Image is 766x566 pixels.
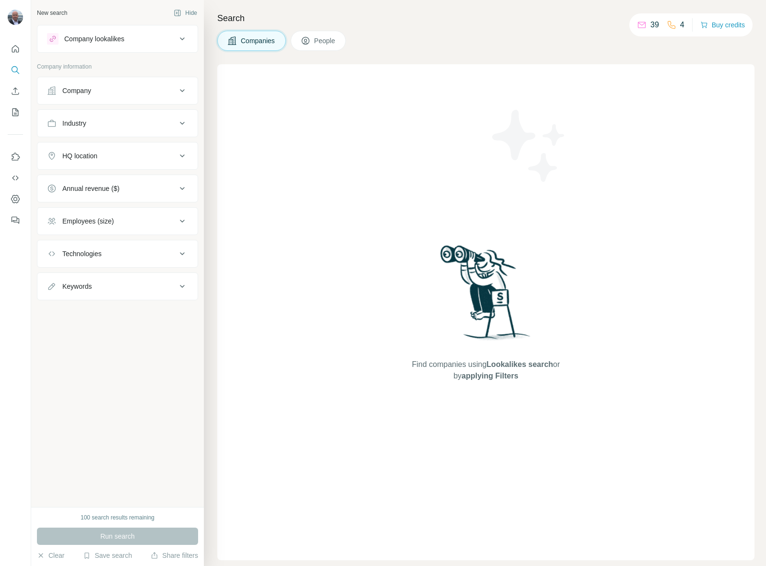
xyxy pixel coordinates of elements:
[62,151,97,161] div: HQ location
[37,112,198,135] button: Industry
[241,36,276,46] span: Companies
[8,10,23,25] img: Avatar
[37,79,198,102] button: Company
[167,6,204,20] button: Hide
[62,282,92,291] div: Keywords
[37,9,67,17] div: New search
[8,61,23,79] button: Search
[37,551,64,560] button: Clear
[680,19,684,31] p: 4
[37,27,198,50] button: Company lookalikes
[37,177,198,200] button: Annual revenue ($)
[217,12,754,25] h4: Search
[83,551,132,560] button: Save search
[8,190,23,208] button: Dashboard
[461,372,518,380] span: applying Filters
[486,360,553,368] span: Lookalikes search
[700,18,745,32] button: Buy credits
[81,513,154,522] div: 100 search results remaining
[8,40,23,58] button: Quick start
[486,103,572,189] img: Surfe Illustration - Stars
[151,551,198,560] button: Share filters
[37,275,198,298] button: Keywords
[8,104,23,121] button: My lists
[62,118,86,128] div: Industry
[37,210,198,233] button: Employees (size)
[8,169,23,187] button: Use Surfe API
[436,243,536,350] img: Surfe Illustration - Woman searching with binoculars
[62,86,91,95] div: Company
[37,144,198,167] button: HQ location
[62,249,102,259] div: Technologies
[62,184,119,193] div: Annual revenue ($)
[8,212,23,229] button: Feedback
[8,148,23,165] button: Use Surfe on LinkedIn
[409,359,563,382] span: Find companies using or by
[8,83,23,100] button: Enrich CSV
[37,62,198,71] p: Company information
[64,34,124,44] div: Company lookalikes
[62,216,114,226] div: Employees (size)
[314,36,336,46] span: People
[37,242,198,265] button: Technologies
[650,19,659,31] p: 39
